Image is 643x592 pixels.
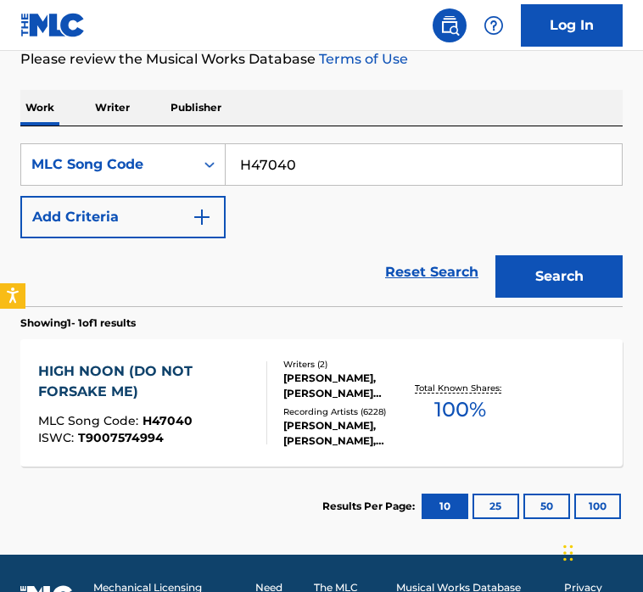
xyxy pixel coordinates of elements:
[20,90,59,126] p: Work
[90,90,135,126] p: Writer
[477,8,511,42] div: Help
[521,4,623,47] a: Log In
[434,394,486,425] span: 100 %
[558,511,643,592] iframe: Chat Widget
[495,255,623,298] button: Search
[283,405,411,418] div: Recording Artists ( 6228 )
[283,371,411,401] div: [PERSON_NAME], [PERSON_NAME][US_STATE]
[20,143,623,306] form: Search Form
[20,13,86,37] img: MLC Logo
[523,494,570,519] button: 50
[31,154,184,175] div: MLC Song Code
[439,15,460,36] img: search
[283,418,411,449] div: [PERSON_NAME], [PERSON_NAME], [PERSON_NAME], [PERSON_NAME], [PERSON_NAME]
[316,51,408,67] a: Terms of Use
[322,499,419,514] p: Results Per Page:
[20,49,623,70] p: Please review the Musical Works Database
[377,254,487,291] a: Reset Search
[484,15,504,36] img: help
[472,494,519,519] button: 25
[20,339,623,466] a: HIGH NOON (DO NOT FORSAKE ME)MLC Song Code:H47040ISWC:T9007574994Writers (2)[PERSON_NAME], [PERSO...
[574,494,621,519] button: 100
[38,413,143,428] span: MLC Song Code :
[415,382,506,394] p: Total Known Shares:
[20,196,226,238] button: Add Criteria
[165,90,226,126] p: Publisher
[563,528,573,578] div: Drag
[143,413,193,428] span: H47040
[78,430,164,445] span: T9007574994
[283,358,411,371] div: Writers ( 2 )
[38,361,253,402] div: HIGH NOON (DO NOT FORSAKE ME)
[20,316,136,331] p: Showing 1 - 1 of 1 results
[422,494,468,519] button: 10
[192,207,212,227] img: 9d2ae6d4665cec9f34b9.svg
[433,8,467,42] a: Public Search
[38,430,78,445] span: ISWC :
